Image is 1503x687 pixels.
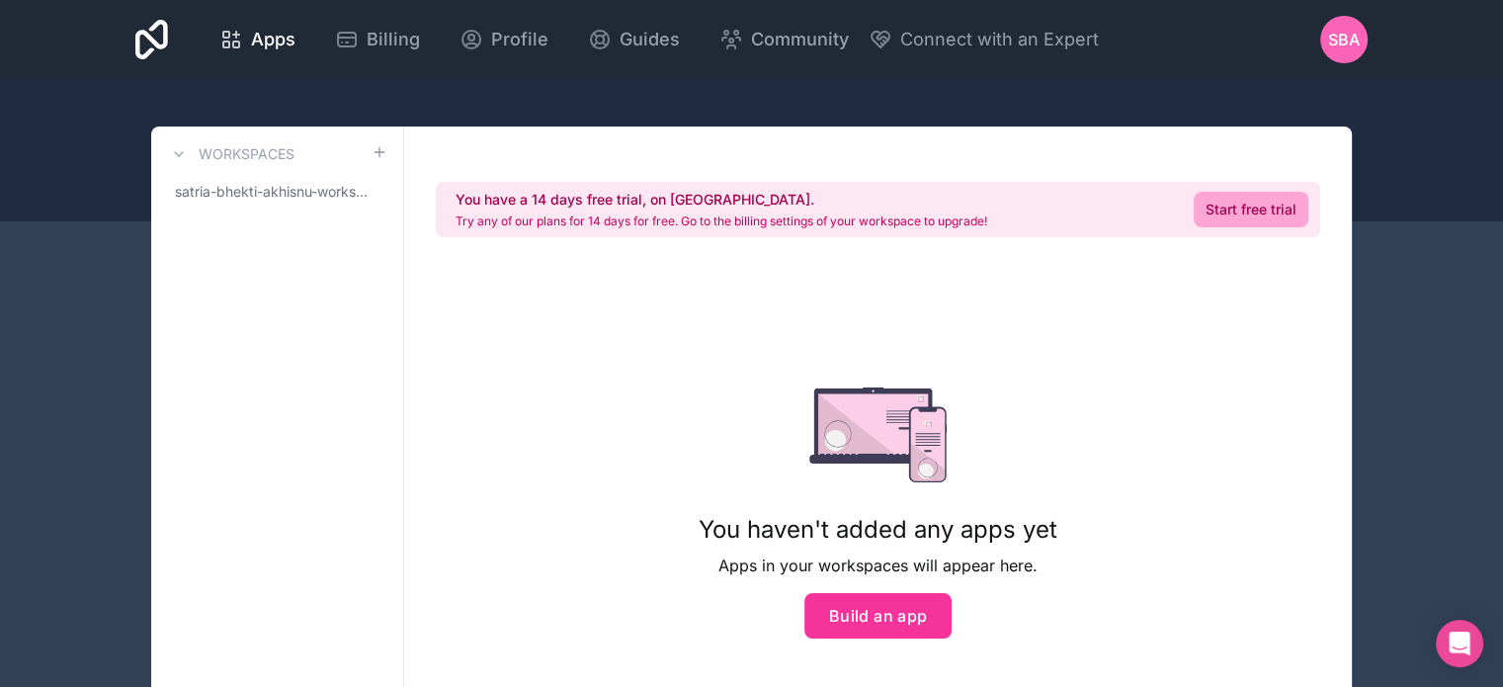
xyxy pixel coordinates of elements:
span: Apps [251,26,295,53]
span: Guides [620,26,680,53]
a: Guides [572,18,696,61]
a: Workspaces [167,142,294,166]
span: Community [751,26,849,53]
span: SBA [1328,28,1360,51]
span: satria-bhekti-akhisnu-workspace [175,182,372,202]
a: Billing [319,18,436,61]
div: Open Intercom Messenger [1436,620,1483,667]
a: Apps [204,18,311,61]
img: empty state [809,387,947,482]
span: Billing [367,26,420,53]
p: Try any of our plans for 14 days for free. Go to the billing settings of your workspace to upgrade! [456,214,987,229]
a: Community [704,18,865,61]
p: Apps in your workspaces will appear here. [699,554,1057,577]
button: Connect with an Expert [869,26,1099,53]
span: Profile [491,26,548,53]
a: satria-bhekti-akhisnu-workspace [167,174,387,210]
a: Profile [444,18,564,61]
h3: Workspaces [199,144,294,164]
span: Connect with an Expert [900,26,1099,53]
h1: You haven't added any apps yet [699,514,1057,546]
a: Start free trial [1194,192,1308,227]
h2: You have a 14 days free trial, on [GEOGRAPHIC_DATA]. [456,190,987,210]
button: Build an app [804,593,953,639]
